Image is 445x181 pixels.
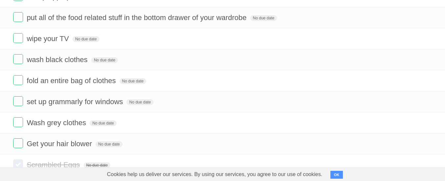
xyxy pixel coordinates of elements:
label: Done [13,75,23,85]
span: Scrambled Eggs [27,161,81,169]
span: No due date [250,15,277,21]
label: Done [13,96,23,106]
span: No due date [90,120,116,126]
label: Done [13,117,23,127]
span: No due date [72,36,99,42]
span: Wash grey clothes [27,119,88,127]
label: Done [13,138,23,148]
span: Cookies help us deliver our services. By using our services, you agree to our use of cookies. [100,168,329,181]
button: OK [330,171,343,179]
span: No due date [91,57,118,63]
span: fold an entire bag of clothes [27,77,117,85]
span: Get your hair blower [27,140,94,148]
span: put all of the food related stuff in the bottom drawer of your wardrobe [27,13,248,22]
label: Done [13,33,23,43]
span: No due date [126,99,153,105]
span: No due date [84,162,110,168]
label: Done [13,54,23,64]
span: wash black clothes [27,56,89,64]
span: No due date [120,78,146,84]
span: set up grammarly for windows [27,98,125,106]
span: No due date [96,141,122,147]
label: Done [13,12,23,22]
label: Done [13,159,23,169]
span: wipe your TV [27,34,70,43]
